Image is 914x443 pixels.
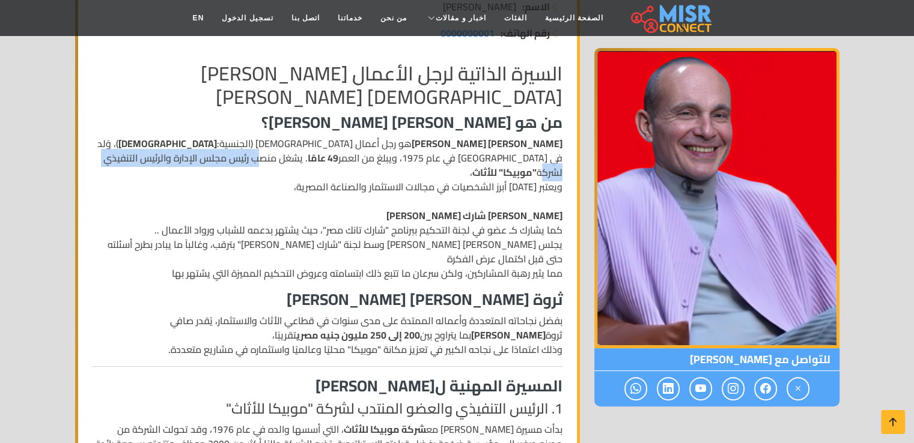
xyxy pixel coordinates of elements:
[594,348,839,371] span: للتواصل مع [PERSON_NAME]
[282,7,329,29] a: اتصل بنا
[93,136,562,280] p: هو رجل أعمال [DEMOGRAPHIC_DATA] (الجنسية: )، وُلد في [GEOGRAPHIC_DATA] في عام 1975، ويبلغ من العم...
[329,7,371,29] a: خدماتنا
[386,206,562,225] strong: [PERSON_NAME] شارك [PERSON_NAME]
[93,290,562,309] h3: ثروة [PERSON_NAME] [PERSON_NAME]
[471,326,546,344] strong: [PERSON_NAME]
[412,134,562,152] strong: [PERSON_NAME] [PERSON_NAME]
[371,7,416,29] a: من نحن
[536,7,612,29] a: الصفحة الرئيسية
[594,48,839,348] img: محمد فاروق
[93,313,562,357] p: بفضل نجاحاته المتعددة وأعماله الممتدة على مدى سنوات في قطاعي الأثاث والاستثمار، يُقدر صافي ثروة ب...
[93,400,562,418] h4: 1. الرئيس التنفيذي والعضو المنتدب لشركة "موبيكا للأثاث"
[93,113,562,131] h3: من هو [PERSON_NAME] [PERSON_NAME]؟
[344,420,426,438] strong: شركة موبيكا للأثاث
[472,163,537,181] strong: "موبيكا" للأثاث
[213,7,282,29] a: تسجيل الدخول
[631,3,711,33] img: main.misr_connect
[416,7,495,29] a: اخبار و مقالات
[296,326,420,344] strong: 200 إلى 250 مليون جنيه مصري
[436,13,486,23] span: اخبار و مقالات
[308,149,338,167] strong: 49 عامًا
[184,7,213,29] a: EN
[118,134,217,152] strong: [DEMOGRAPHIC_DATA]
[93,376,562,395] h3: المسيرة المهنية ل[PERSON_NAME]
[495,7,536,29] a: الفئات
[93,62,562,108] h2: السيرة الذاتية لرجل الأعمال [PERSON_NAME][DEMOGRAPHIC_DATA] [PERSON_NAME]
